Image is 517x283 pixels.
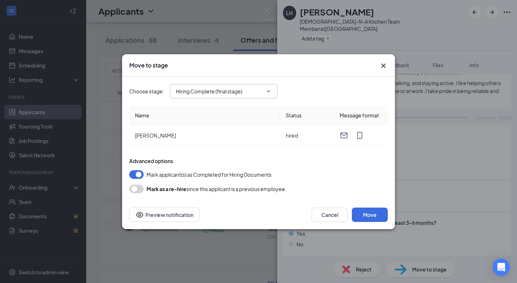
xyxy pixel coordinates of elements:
[334,106,388,125] th: Message format
[129,87,164,95] span: Choose stage :
[280,125,334,146] td: hired
[379,61,388,70] button: Close
[266,88,271,94] svg: ChevronDown
[493,259,510,276] div: Open Intercom Messenger
[280,106,334,125] th: Status
[129,157,388,164] div: Advanced options
[129,106,280,125] th: Name
[340,131,348,140] svg: Email
[146,186,186,192] b: Mark as a re-hire
[379,61,388,70] svg: Cross
[352,208,388,222] button: Move
[146,170,271,179] span: Mark applicant(s) as Completed for Hiring Documents
[129,208,200,222] button: Preview notificationEye
[135,210,144,219] svg: Eye
[135,132,176,139] span: [PERSON_NAME]
[129,61,168,69] h3: Move to stage
[146,185,287,193] div: since this applicant is a previous employee.
[312,208,348,222] button: Cancel
[355,131,364,140] svg: MobileSms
